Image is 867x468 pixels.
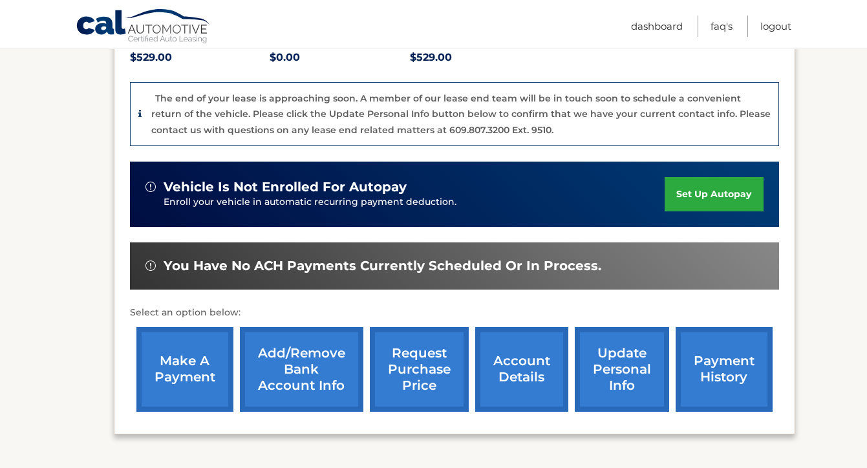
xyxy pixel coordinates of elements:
a: Dashboard [631,16,683,37]
a: account details [475,327,568,412]
a: FAQ's [711,16,733,37]
p: $0.00 [270,48,410,67]
p: $529.00 [410,48,550,67]
a: make a payment [136,327,233,412]
p: Select an option below: [130,305,779,321]
a: Add/Remove bank account info [240,327,363,412]
p: $529.00 [130,48,270,67]
a: set up autopay [665,177,763,211]
p: Enroll your vehicle in automatic recurring payment deduction. [164,195,665,209]
span: vehicle is not enrolled for autopay [164,179,407,195]
a: payment history [676,327,773,412]
span: You have no ACH payments currently scheduled or in process. [164,258,601,274]
img: alert-white.svg [145,261,156,271]
a: request purchase price [370,327,469,412]
a: update personal info [575,327,669,412]
a: Logout [760,16,791,37]
img: alert-white.svg [145,182,156,192]
a: Cal Automotive [76,8,211,46]
p: The end of your lease is approaching soon. A member of our lease end team will be in touch soon t... [151,92,771,136]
